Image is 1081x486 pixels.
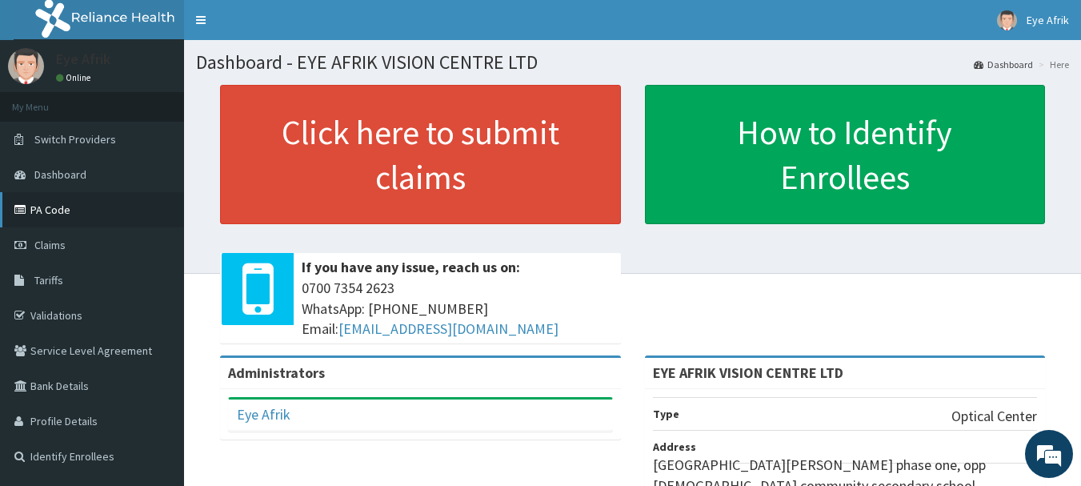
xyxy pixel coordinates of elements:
[237,405,290,424] a: Eye Afrik
[653,440,696,454] b: Address
[34,167,86,182] span: Dashboard
[1035,58,1069,71] li: Here
[338,319,559,338] a: [EMAIL_ADDRESS][DOMAIN_NAME]
[653,363,843,382] strong: EYE AFRIK VISION CENTRE LTD
[34,273,63,287] span: Tariffs
[951,406,1037,427] p: Optical Center
[56,52,110,66] p: Eye Afrik
[8,48,44,84] img: User Image
[1027,13,1069,27] span: Eye Afrik
[302,278,613,339] span: 0700 7354 2623 WhatsApp: [PHONE_NUMBER] Email:
[974,58,1033,71] a: Dashboard
[220,85,621,224] a: Click here to submit claims
[645,85,1046,224] a: How to Identify Enrollees
[302,258,520,276] b: If you have any issue, reach us on:
[653,407,679,421] b: Type
[56,72,94,83] a: Online
[228,363,325,382] b: Administrators
[196,52,1069,73] h1: Dashboard - EYE AFRIK VISION CENTRE LTD
[34,132,116,147] span: Switch Providers
[34,238,66,252] span: Claims
[997,10,1017,30] img: User Image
